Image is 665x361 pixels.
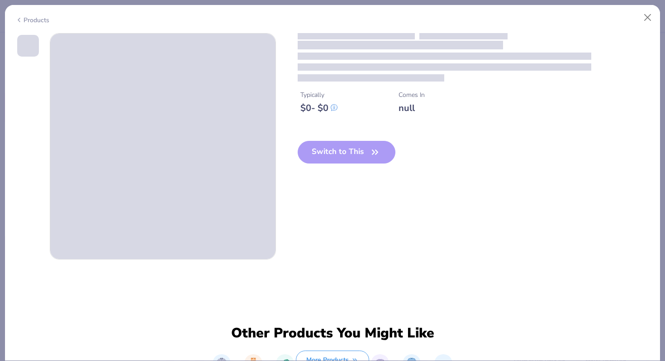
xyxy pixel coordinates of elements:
[300,102,337,114] div: $ 0 - $ 0
[300,90,337,100] div: Typically
[399,90,425,100] div: Comes In
[399,102,425,114] div: null
[15,15,49,25] div: Products
[639,9,656,26] button: Close
[225,325,440,342] div: Other Products You Might Like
